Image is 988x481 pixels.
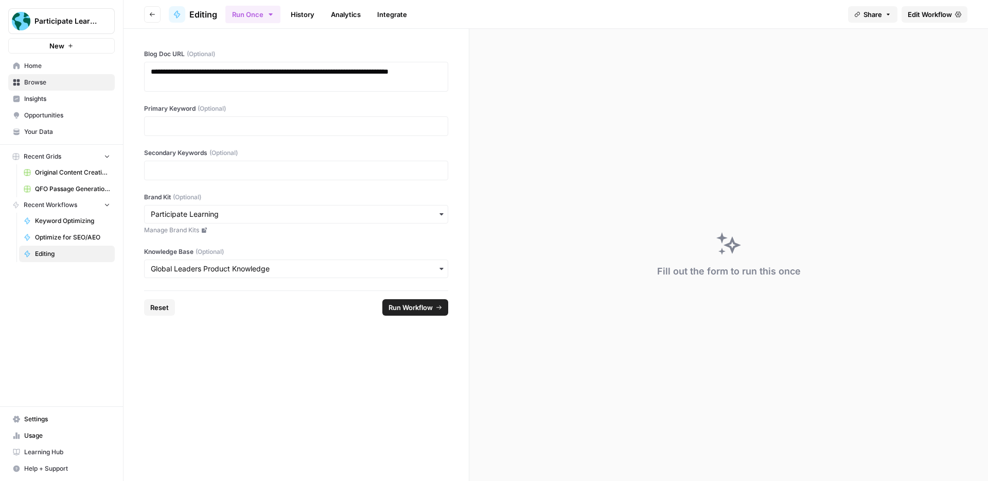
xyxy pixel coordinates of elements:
[8,197,115,213] button: Recent Workflows
[848,6,897,23] button: Share
[151,209,442,219] input: Participate Learning
[144,104,448,113] label: Primary Keyword
[35,249,110,259] span: Editing
[24,94,110,104] span: Insights
[8,58,115,74] a: Home
[144,148,448,158] label: Secondary Keywords
[19,164,115,181] a: Original Content Creation Grid
[19,229,115,246] a: Optimize for SEO/AEO
[35,184,110,194] span: QFO Passage Generation Grid
[19,181,115,197] a: QFO Passage Generation Grid
[389,302,433,313] span: Run Workflow
[187,49,215,59] span: (Optional)
[144,247,448,256] label: Knowledge Base
[144,299,175,316] button: Reset
[24,152,61,161] span: Recent Grids
[8,427,115,444] a: Usage
[19,246,115,262] a: Editing
[8,74,115,91] a: Browse
[325,6,367,23] a: Analytics
[24,61,110,71] span: Home
[173,193,201,202] span: (Optional)
[24,448,110,457] span: Learning Hub
[8,444,115,460] a: Learning Hub
[863,9,882,20] span: Share
[144,193,448,202] label: Brand Kit
[8,149,115,164] button: Recent Grids
[902,6,967,23] a: Edit Workflow
[144,226,448,235] a: Manage Brand Kits
[8,411,115,427] a: Settings
[24,464,110,473] span: Help + Support
[657,264,801,279] div: Fill out the form to run this once
[49,41,64,51] span: New
[24,415,110,424] span: Settings
[24,431,110,440] span: Usage
[198,104,226,113] span: (Optional)
[225,6,280,23] button: Run Once
[35,233,110,242] span: Optimize for SEO/AEO
[8,124,115,140] a: Your Data
[24,200,77,210] span: Recent Workflows
[35,216,110,226] span: Keyword Optimizing
[8,8,115,34] button: Workspace: Participate Learning
[35,168,110,177] span: Original Content Creation Grid
[382,299,448,316] button: Run Workflow
[169,6,217,23] a: Editing
[151,264,442,274] input: Global Leaders Product Knowledge
[34,16,97,26] span: Participate Learning
[189,8,217,21] span: Editing
[209,148,238,158] span: (Optional)
[19,213,115,229] a: Keyword Optimizing
[24,78,110,87] span: Browse
[150,302,169,313] span: Reset
[24,127,110,136] span: Your Data
[24,111,110,120] span: Opportunities
[908,9,952,20] span: Edit Workflow
[8,38,115,54] button: New
[144,49,448,59] label: Blog Doc URL
[8,107,115,124] a: Opportunities
[196,247,224,256] span: (Optional)
[371,6,413,23] a: Integrate
[12,12,30,30] img: Participate Learning Logo
[8,91,115,107] a: Insights
[8,460,115,477] button: Help + Support
[285,6,321,23] a: History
